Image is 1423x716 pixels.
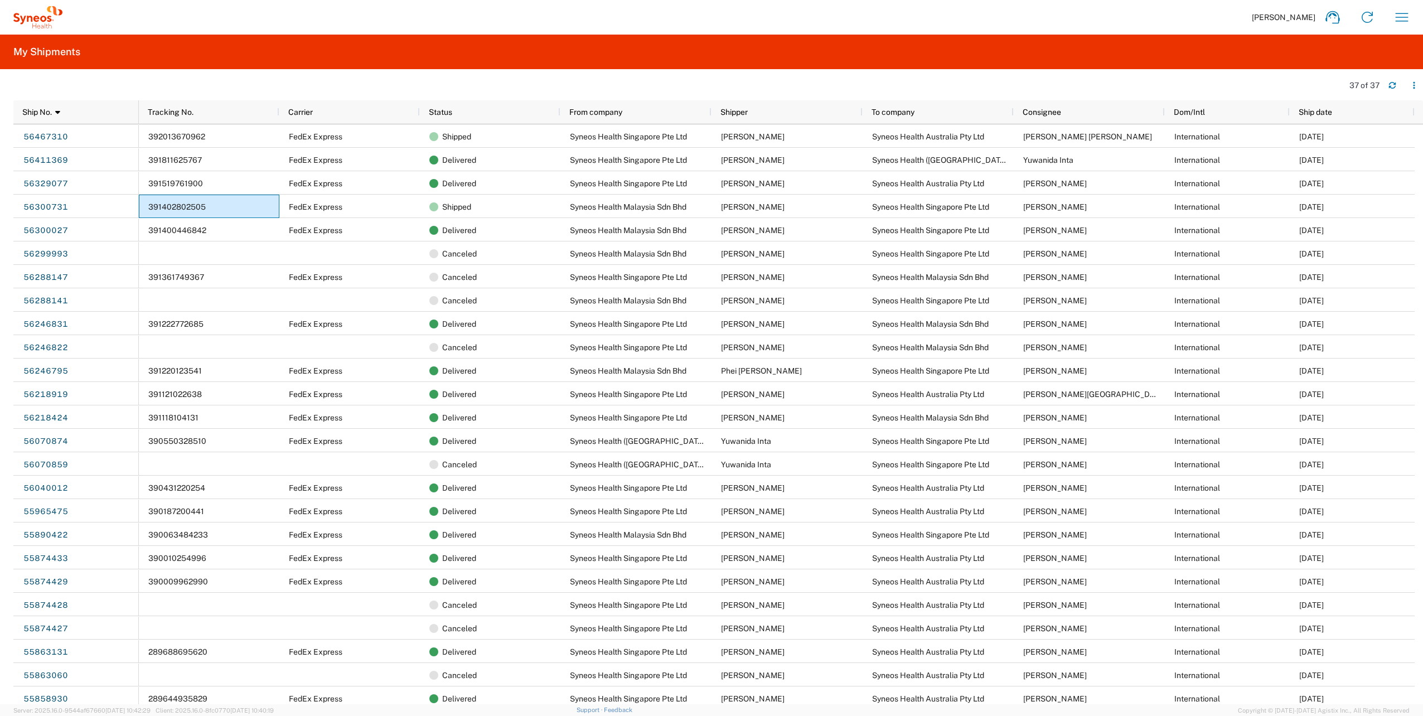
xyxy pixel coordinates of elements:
span: International [1174,249,1220,258]
a: 55863131 [23,643,69,661]
span: Syneos Health Australia Pty Ltd [872,601,984,609]
span: International [1174,530,1220,539]
span: [DATE] 10:40:19 [230,707,274,714]
span: Delivered [442,429,476,453]
span: Arturo Medina [1023,202,1087,211]
span: Syneos Health Singapore Pte Ltd [872,437,989,446]
span: Syneos Health Singapore Pte Ltd [570,647,687,656]
span: Yuwanida Inta [721,437,771,446]
a: 56070874 [23,432,69,450]
span: International [1174,483,1220,492]
span: Syneos Health Singapore Pte Ltd [872,460,989,469]
span: Syneos Health Malaysia Sdn Bhd [872,343,989,352]
span: Syneos Health Singapore Pte Ltd [570,390,687,399]
span: FedEx Express [289,694,342,703]
span: Syneos Health Singapore Pte Ltd [872,202,989,211]
span: International [1174,647,1220,656]
span: Canceled [442,265,477,289]
a: Support [577,707,604,713]
span: Canceled [442,593,477,617]
a: 55863060 [23,666,69,684]
span: Syneos Health Malaysia Sdn Bhd [570,366,686,375]
span: Arturo Medina [721,624,785,633]
span: 392013670962 [148,132,205,141]
span: 391361749367 [148,273,204,282]
a: 56411369 [23,151,69,169]
span: Syneos Health Singapore Pte Ltd [570,483,687,492]
span: 390187200441 [148,507,204,516]
span: Syneos Health Singapore Pte Ltd [570,554,687,563]
span: 06/17/2025 [1299,530,1324,539]
span: International [1174,296,1220,305]
span: Arturo Medina [721,647,785,656]
span: Syneos Health Singapore Pte Ltd [872,366,989,375]
span: 391811625767 [148,156,202,165]
span: Delivered [442,476,476,500]
span: Syneos Health Australia Pty Ltd [872,507,984,516]
a: Feedback [604,707,632,713]
a: 55858930 [23,690,69,708]
h2: My Shipments [13,45,80,59]
span: Arturo Medina [1023,296,1087,305]
span: Arturo Medina [721,343,785,352]
span: FedEx Express [289,366,342,375]
span: 391402802505 [148,202,206,211]
span: FedEx Express [289,647,342,656]
div: 37 of 37 [1349,80,1380,90]
span: Arturo Medina [721,671,785,680]
span: Syneos Health Singapore Pte Ltd [570,273,687,282]
span: FedEx Express [289,273,342,282]
span: 06/16/2025 [1299,624,1324,633]
span: Syneos Health Australia Pty Ltd [872,694,984,703]
span: Syneos Health Singapore Pte Ltd [570,132,687,141]
span: Syneos Health Singapore Pte Ltd [570,507,687,516]
span: 390431220254 [148,483,205,492]
span: Ship No. [22,108,52,117]
span: International [1174,601,1220,609]
span: Syneos Health Australia Pty Ltd [872,483,984,492]
span: Syneos Health (Thailand) Limited [570,437,735,446]
span: FedEx Express [289,437,342,446]
span: Delivered [442,406,476,429]
span: Ship date [1299,108,1332,117]
span: Syneos Health Australia Pty Ltd [872,671,984,680]
span: 07/30/2025 [1299,179,1324,188]
span: To company [872,108,914,117]
span: Canceled [442,664,477,687]
span: Chor Hong Lim [1023,343,1087,352]
span: Arturo Medina [721,273,785,282]
span: International [1174,156,1220,165]
span: International [1174,202,1220,211]
span: International [1174,273,1220,282]
span: International [1174,413,1220,422]
span: Arturo Medina [721,554,785,563]
span: Shipped [442,125,471,148]
span: 06/20/2025 [1299,507,1324,516]
span: Meaghan Sexton-Dhamu [1023,390,1167,399]
span: International [1174,226,1220,235]
span: Canceled [442,289,477,312]
span: 07/17/2025 [1299,413,1324,422]
span: Robyn Lackenby [1023,647,1087,656]
span: 06/16/2025 [1299,554,1324,563]
span: Delivered [442,500,476,523]
span: 390063484233 [148,530,208,539]
a: 56299993 [23,245,69,263]
a: 56040012 [23,479,69,497]
span: Syneos Health Malaysia Sdn Bhd [570,202,686,211]
span: 06/16/2025 [1299,601,1324,609]
span: 391400446842 [148,226,206,235]
span: Laura Johnston [1023,694,1087,703]
span: Delivered [442,523,476,546]
span: 391118104131 [148,413,199,422]
span: From company [569,108,622,117]
span: 08/06/2025 [1299,156,1324,165]
span: Syneos Health Australia Pty Ltd [872,132,984,141]
span: Arturo Medina [1023,437,1087,446]
span: Syneos Health Singapore Pte Ltd [570,601,687,609]
span: International [1174,179,1220,188]
span: 07/02/2025 [1299,460,1324,469]
span: International [1174,437,1220,446]
span: [DATE] 10:42:29 [105,707,151,714]
span: Chor Hong Lim [1023,320,1087,328]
